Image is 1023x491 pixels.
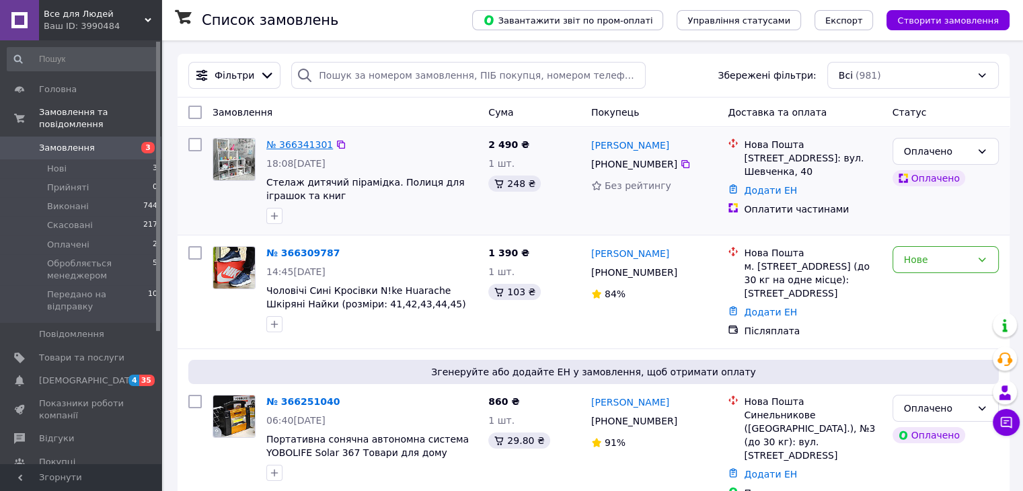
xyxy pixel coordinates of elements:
a: Створити замовлення [873,14,1010,25]
span: 91% [605,437,626,448]
div: [PHONE_NUMBER] [589,412,680,430]
span: 0 [153,182,157,194]
div: Післяплата [744,324,881,338]
span: 18:08[DATE] [266,158,326,169]
span: Товари та послуги [39,352,124,364]
span: 4 [128,375,139,386]
div: [STREET_ADDRESS]: вул. Шевченка, 40 [744,151,881,178]
div: [PHONE_NUMBER] [589,263,680,282]
a: № 366309787 [266,248,340,258]
h1: Список замовлень [202,12,338,28]
div: 103 ₴ [488,284,541,300]
div: Оплачено [904,401,971,416]
span: Експорт [825,15,863,26]
button: Експорт [814,10,874,30]
a: Фото товару [213,246,256,289]
div: Оплачено [893,170,965,186]
a: [PERSON_NAME] [591,139,669,152]
span: Управління статусами [687,15,790,26]
div: Нова Пошта [744,395,881,408]
div: Оплатити частинами [744,202,881,216]
button: Створити замовлення [886,10,1010,30]
button: Завантажити звіт по пром-оплаті [472,10,663,30]
span: Прийняті [47,182,89,194]
span: 1 шт. [488,158,515,169]
a: № 366251040 [266,396,340,407]
img: Фото товару [213,139,255,180]
span: Замовлення та повідомлення [39,106,161,130]
a: Додати ЕН [744,469,797,480]
button: Чат з покупцем [993,409,1020,436]
div: м. [STREET_ADDRESS] (до 30 кг на одне місце): [STREET_ADDRESS] [744,260,881,300]
input: Пошук за номером замовлення, ПІБ покупця, номером телефону, Email, номером накладної [291,62,646,89]
a: [PERSON_NAME] [591,395,669,409]
div: Нове [904,252,971,267]
span: Збережені фільтри: [718,69,816,82]
span: Фільтри [215,69,254,82]
span: Замовлення [213,107,272,118]
input: Пошук [7,47,159,71]
span: Відгуки [39,432,74,445]
span: 744 [143,200,157,213]
span: Замовлення [39,142,95,154]
span: 14:45[DATE] [266,266,326,277]
span: 10 [148,289,157,313]
span: 35 [139,375,155,386]
span: Завантажити звіт по пром-оплаті [483,14,652,26]
div: Синельникове ([GEOGRAPHIC_DATA].), №3 (до 30 кг): вул. [STREET_ADDRESS] [744,408,881,462]
span: Виконані [47,200,89,213]
span: Головна [39,83,77,96]
a: Фото товару [213,138,256,181]
span: Статус [893,107,927,118]
span: 84% [605,289,626,299]
div: 248 ₴ [488,176,541,192]
span: Покупці [39,456,75,468]
div: Ваш ID: 3990484 [44,20,161,32]
span: Нові [47,163,67,175]
a: [PERSON_NAME] [591,247,669,260]
span: Показники роботи компанії [39,398,124,422]
span: 1 шт. [488,415,515,426]
span: 1 390 ₴ [488,248,529,258]
div: 29.80 ₴ [488,432,550,449]
div: Оплачено [904,144,971,159]
a: Портативна сонячна автономна система YOBOLIFE Solar 367 Товари для дому [266,434,469,458]
img: Фото товару [213,395,255,437]
span: 1 шт. [488,266,515,277]
span: Створити замовлення [897,15,999,26]
span: 3 [141,142,155,153]
img: Фото товару [213,247,255,289]
a: Додати ЕН [744,185,797,196]
span: 3 [153,163,157,175]
span: 06:40[DATE] [266,415,326,426]
a: Додати ЕН [744,307,797,317]
span: 860 ₴ [488,396,519,407]
div: Нова Пошта [744,246,881,260]
span: 2 490 ₴ [488,139,529,150]
span: Доставка та оплата [728,107,827,118]
span: 5 [153,258,157,282]
span: Покупець [591,107,639,118]
button: Управління статусами [677,10,801,30]
span: Оплачені [47,239,89,251]
span: 217 [143,219,157,231]
a: Фото товару [213,395,256,438]
span: Всі [839,69,853,82]
span: [DEMOGRAPHIC_DATA] [39,375,139,387]
span: Згенеруйте або додайте ЕН у замовлення, щоб отримати оплату [194,365,993,379]
span: Без рейтингу [605,180,671,191]
span: 2 [153,239,157,251]
span: (981) [856,70,881,81]
span: Скасовані [47,219,93,231]
a: Стелаж дитячий пірамідка. Полиця для іграшок та книг [266,177,465,201]
span: Повідомлення [39,328,104,340]
span: Передано на відправку [47,289,148,313]
span: Все для Людей [44,8,145,20]
div: Нова Пошта [744,138,881,151]
span: Обробляється менеджером [47,258,153,282]
a: Чоловічі Сині Кросівки N!ke Huarache Шкіряні Найки (розміри: 41,42,43,44,45) Відео Огляд [266,285,466,323]
div: [PHONE_NUMBER] [589,155,680,174]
